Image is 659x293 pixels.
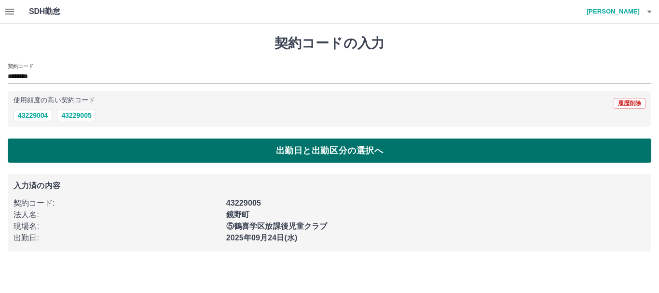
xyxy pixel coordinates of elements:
button: 43229004 [14,110,52,121]
b: ⑤鶴喜学区放課後児童クラブ [226,222,328,230]
p: 現場名 : [14,221,220,232]
p: 使用頻度の高い契約コード [14,97,95,104]
button: 履歴削除 [614,98,645,109]
button: 出勤日と出勤区分の選択へ [8,139,651,163]
p: 契約コード : [14,197,220,209]
h2: 契約コード [8,62,33,70]
p: 入力済の内容 [14,182,645,190]
p: 出勤日 : [14,232,220,244]
b: 2025年09月24日(水) [226,234,298,242]
b: 鏡野町 [226,210,249,219]
button: 43229005 [57,110,96,121]
h1: 契約コードの入力 [8,35,651,52]
b: 43229005 [226,199,261,207]
p: 法人名 : [14,209,220,221]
